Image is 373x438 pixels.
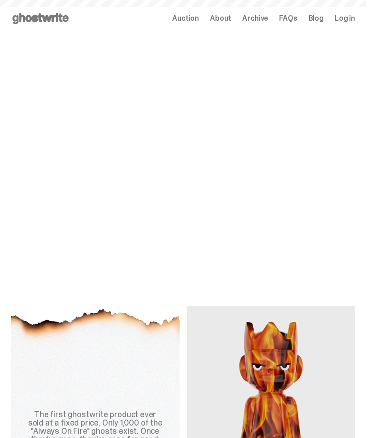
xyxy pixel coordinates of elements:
a: Archive [242,15,268,22]
a: Blog [309,15,324,22]
a: Auction [172,15,199,22]
a: About [210,15,231,22]
a: FAQs [279,15,297,22]
a: Log in [335,15,355,22]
